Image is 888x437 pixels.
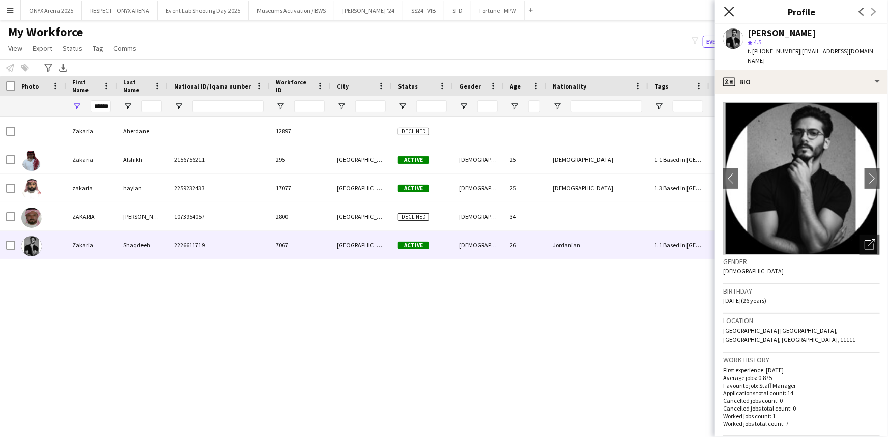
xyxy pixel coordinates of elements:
div: Jordanian [547,231,648,259]
p: Worked jobs total count: 7 [723,420,880,427]
button: Open Filter Menu [174,102,183,111]
img: zakaria haylan [21,179,42,199]
div: 1.1 Based in [GEOGRAPHIC_DATA], 2.3 English Level = 3/3 Excellent , Models - [GEOGRAPHIC_DATA] Ba... [648,231,709,259]
span: Status [63,44,82,53]
p: Applications total count: 14 [723,389,880,397]
button: Open Filter Menu [654,102,664,111]
input: City Filter Input [355,100,386,112]
img: Crew avatar or photo [723,102,880,255]
button: Fortune - MPW [471,1,525,20]
span: Workforce ID [276,78,312,94]
button: Open Filter Menu [510,102,519,111]
div: [GEOGRAPHIC_DATA] [331,202,392,230]
div: 26 [504,231,547,259]
input: Age Filter Input [528,100,540,112]
button: Open Filter Menu [459,102,468,111]
button: SS24 - VIB [403,1,444,20]
span: 2226611719 [174,241,205,249]
p: Cancelled jobs total count: 0 [723,404,880,412]
span: My Workforce [8,24,83,40]
span: [DEMOGRAPHIC_DATA] [723,267,784,275]
div: 2800 [270,202,331,230]
input: Tags Filter Input [673,100,703,112]
div: 25 [504,174,547,202]
div: Bio [715,70,888,94]
h3: Gender [723,257,880,266]
span: Nationality [553,82,586,90]
span: [DATE] (26 years) [723,297,766,304]
div: [DEMOGRAPHIC_DATA] [453,202,504,230]
p: Worked jobs count: 1 [723,412,880,420]
h3: Location [723,316,880,325]
div: Open photos pop-in [860,235,880,255]
div: [DEMOGRAPHIC_DATA] [453,174,504,202]
a: Status [59,42,87,55]
div: [DEMOGRAPHIC_DATA] [453,145,504,173]
span: Active [398,156,429,164]
button: Open Filter Menu [276,102,285,111]
div: 295 [270,145,331,173]
span: National ID/ Iqama number [174,82,251,90]
div: Zakaria [66,145,117,173]
div: 1.3 Based in [GEOGRAPHIC_DATA], 2.1 English Level = 1/3 Poor, Presentable C [648,174,709,202]
span: t. [PHONE_NUMBER] [748,47,800,55]
a: View [4,42,26,55]
div: [GEOGRAPHIC_DATA] [331,145,392,173]
img: Zakaria Shaqdeeh [21,236,42,256]
h3: Work history [723,355,880,364]
input: Status Filter Input [416,100,447,112]
input: National ID/ Iqama number Filter Input [192,100,264,112]
div: Zakaria [66,231,117,259]
div: ZAKARIA [66,202,117,230]
button: Open Filter Menu [337,102,346,111]
div: 1.1 Based in [GEOGRAPHIC_DATA], 2.2 English Level = 2/3 Good, Presentable B [648,145,709,173]
button: [PERSON_NAME] '24 [334,1,403,20]
span: Declined [398,213,429,221]
span: Photo [21,82,39,90]
a: Tag [89,42,107,55]
div: Zakaria [66,117,117,145]
span: Active [398,185,429,192]
img: Zakaria Alshikh [21,151,42,171]
div: Alshikh [117,145,168,173]
div: [DEMOGRAPHIC_DATA] [547,174,648,202]
button: Event Lab Shooting Day 2025 [158,1,249,20]
span: Status [398,82,418,90]
span: Last Name [123,78,150,94]
span: Gender [459,82,481,90]
span: View [8,44,22,53]
p: Average jobs: 0.875 [723,374,880,382]
span: 2259232433 [174,184,205,192]
app-action-btn: Advanced filters [42,62,54,74]
span: First Name [72,78,99,94]
app-action-btn: Export XLSX [57,62,69,74]
span: | [EMAIL_ADDRESS][DOMAIN_NAME] [748,47,876,64]
div: 25 [504,145,547,173]
button: Open Filter Menu [72,102,81,111]
input: Workforce ID Filter Input [294,100,325,112]
span: [GEOGRAPHIC_DATA] [GEOGRAPHIC_DATA], [GEOGRAPHIC_DATA], [GEOGRAPHIC_DATA], 11111 [723,327,855,343]
span: City [337,82,349,90]
button: ONYX Arena 2025 [21,1,82,20]
div: haylan [117,174,168,202]
a: Comms [109,42,140,55]
span: Export [33,44,52,53]
div: [GEOGRAPHIC_DATA] [331,231,392,259]
h3: Profile [715,5,888,18]
h3: Birthday [723,286,880,296]
p: Cancelled jobs count: 0 [723,397,880,404]
span: Age [510,82,521,90]
div: zakaria [66,174,117,202]
button: SFD [444,1,471,20]
span: Tag [93,44,103,53]
button: Open Filter Menu [123,102,132,111]
span: Declined [398,128,429,135]
span: Tags [654,82,668,90]
span: 4.5 [754,38,761,46]
input: Last Name Filter Input [141,100,162,112]
a: Export [28,42,56,55]
input: Nationality Filter Input [571,100,642,112]
div: 34 [504,202,547,230]
div: Shaqdeeh [117,231,168,259]
button: Everyone8,577 [703,36,754,48]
